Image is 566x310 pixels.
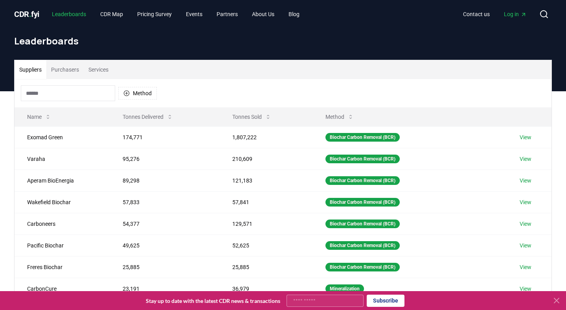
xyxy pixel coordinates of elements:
td: Pacific Biochar [15,234,110,256]
td: 129,571 [220,213,313,234]
td: Varaha [15,148,110,170]
nav: Main [457,7,533,21]
span: CDR fyi [14,9,39,19]
a: CDR Map [94,7,129,21]
button: Name [21,109,57,125]
button: Suppliers [15,60,46,79]
button: Services [84,60,113,79]
button: Tonnes Delivered [116,109,179,125]
td: 25,885 [110,256,220,278]
a: Partners [210,7,244,21]
td: 23,191 [110,278,220,299]
a: View [520,133,531,141]
td: 89,298 [110,170,220,191]
div: Biochar Carbon Removal (BCR) [325,155,400,163]
a: Blog [282,7,306,21]
a: View [520,155,531,163]
td: 54,377 [110,213,220,234]
td: 1,807,222 [220,126,313,148]
a: View [520,285,531,293]
div: Biochar Carbon Removal (BCR) [325,198,400,207]
nav: Main [46,7,306,21]
a: View [520,177,531,185]
td: CarbonCure [15,278,110,299]
button: Tonnes Sold [226,109,277,125]
div: Biochar Carbon Removal (BCR) [325,176,400,185]
span: . [29,9,31,19]
div: Mineralization [325,284,364,293]
a: View [520,198,531,206]
td: Wakefield Biochar [15,191,110,213]
a: View [520,220,531,228]
a: Pricing Survey [131,7,178,21]
td: 57,841 [220,191,313,213]
td: 49,625 [110,234,220,256]
a: Events [180,7,209,21]
a: View [520,242,531,249]
td: 52,625 [220,234,313,256]
td: 36,979 [220,278,313,299]
td: 57,833 [110,191,220,213]
a: Log in [498,7,533,21]
div: Biochar Carbon Removal (BCR) [325,241,400,250]
a: CDR.fyi [14,9,39,20]
button: Purchasers [46,60,84,79]
button: Method [319,109,360,125]
a: View [520,263,531,271]
a: Contact us [457,7,496,21]
td: Exomad Green [15,126,110,148]
td: 95,276 [110,148,220,170]
td: Aperam BioEnergia [15,170,110,191]
div: Biochar Carbon Removal (BCR) [325,133,400,142]
div: Biochar Carbon Removal (BCR) [325,263,400,271]
a: Leaderboards [46,7,92,21]
td: 25,885 [220,256,313,278]
td: 121,183 [220,170,313,191]
td: 210,609 [220,148,313,170]
h1: Leaderboards [14,35,552,47]
div: Biochar Carbon Removal (BCR) [325,220,400,228]
td: Carboneers [15,213,110,234]
span: Log in [504,10,527,18]
button: Method [118,87,157,100]
td: Freres Biochar [15,256,110,278]
a: About Us [246,7,281,21]
td: 174,771 [110,126,220,148]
